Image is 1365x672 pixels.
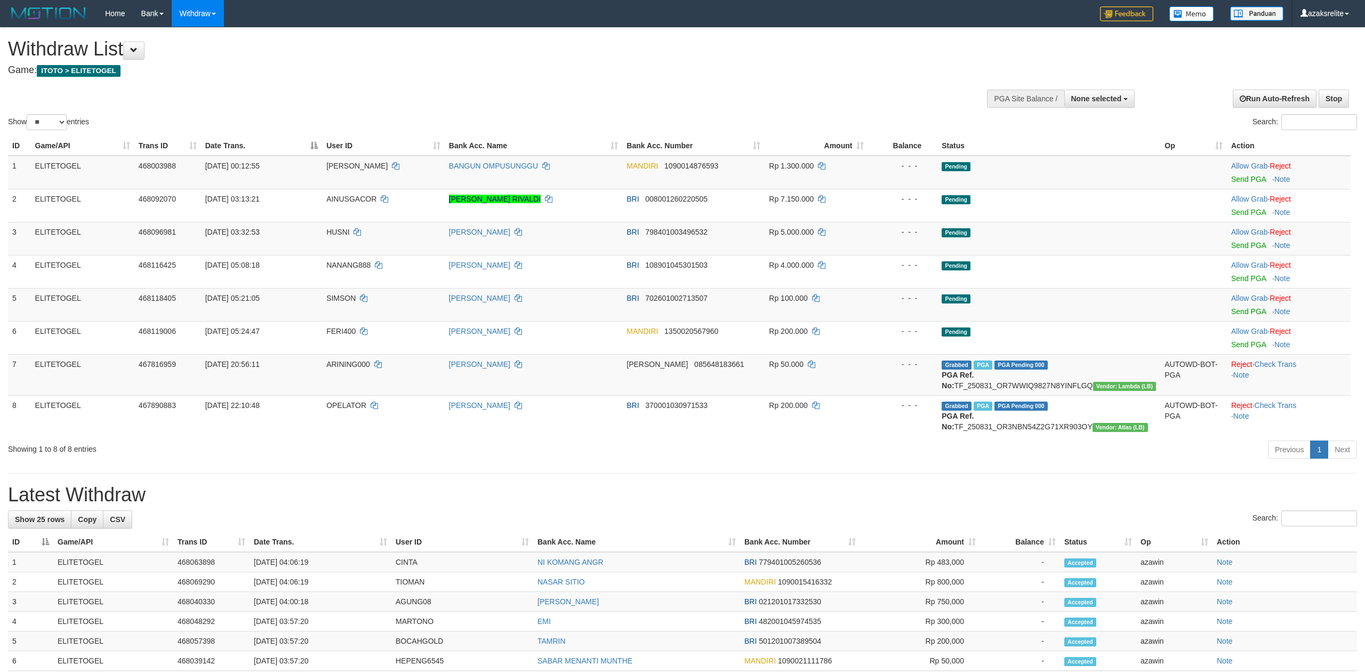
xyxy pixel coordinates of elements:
h4: Game: [8,65,900,76]
td: AUTOWD-BOT-PGA [1160,354,1227,395]
span: NANANG888 [326,261,371,269]
span: Pending [942,195,970,204]
a: Note [1274,274,1290,283]
span: Copy 1090015416332 to clipboard [778,578,832,586]
span: Pending [942,327,970,337]
a: Note [1217,578,1233,586]
span: ARINING000 [326,360,370,369]
td: 468063898 [173,552,250,572]
span: BRI [744,597,757,606]
a: Reject [1270,327,1291,335]
td: - [980,552,1060,572]
span: Rp 4.000.000 [769,261,814,269]
a: Send PGA [1231,340,1266,349]
td: azawin [1136,612,1213,631]
span: Pending [942,294,970,303]
span: Copy [78,515,97,524]
span: BRI [627,261,639,269]
td: 6 [8,321,31,354]
td: BOCAHGOLD [391,631,533,651]
span: Copy 1090014876593 to clipboard [664,162,718,170]
a: Reject [1270,294,1291,302]
span: · [1231,294,1270,302]
a: Note [1217,597,1233,606]
a: [PERSON_NAME] [449,360,510,369]
td: AGUNG08 [391,592,533,612]
div: - - - [872,326,933,337]
b: PGA Ref. No: [942,371,974,390]
span: HUSNI [326,228,350,236]
td: azawin [1136,572,1213,592]
td: TF_250831_OR3NBN54Z2G71XR903OY [937,395,1160,436]
td: azawin [1136,631,1213,651]
td: 1 [8,552,53,572]
a: Send PGA [1231,241,1266,250]
td: 7 [8,354,31,395]
a: Send PGA [1231,208,1266,217]
a: Allow Grab [1231,327,1267,335]
a: NASAR SITIO [537,578,585,586]
span: BRI [627,228,639,236]
td: 468048292 [173,612,250,631]
td: - [980,592,1060,612]
a: [PERSON_NAME] [449,401,510,410]
td: [DATE] 03:57:20 [250,612,391,631]
h1: Latest Withdraw [8,484,1357,506]
a: [PERSON_NAME] [449,294,510,302]
td: azawin [1136,651,1213,671]
label: Show entries [8,114,89,130]
span: Copy 482001045974535 to clipboard [759,617,821,626]
th: Bank Acc. Number: activate to sort column ascending [740,532,860,552]
span: PGA Pending [994,402,1048,411]
a: Reject [1270,195,1291,203]
span: Rp 7.150.000 [769,195,814,203]
a: Reject [1270,261,1291,269]
span: [DATE] 03:32:53 [205,228,260,236]
a: Note [1274,241,1290,250]
td: Rp 200,000 [860,631,980,651]
th: Status [937,136,1160,156]
td: ELITETOGEL [53,631,173,651]
td: [DATE] 03:57:20 [250,651,391,671]
span: Show 25 rows [15,515,65,524]
a: Send PGA [1231,175,1266,183]
a: Copy [71,510,103,529]
a: Allow Grab [1231,261,1267,269]
span: Copy 1350020567960 to clipboard [664,327,718,335]
span: [PERSON_NAME] [326,162,388,170]
td: azawin [1136,592,1213,612]
span: Rp 200.000 [769,401,807,410]
span: SIMSON [326,294,356,302]
span: Rp 1.300.000 [769,162,814,170]
td: ELITETOGEL [31,222,134,255]
td: 4 [8,255,31,288]
td: Rp 483,000 [860,552,980,572]
a: Reject [1231,360,1252,369]
a: Note [1274,208,1290,217]
span: Rp 5.000.000 [769,228,814,236]
td: ELITETOGEL [31,354,134,395]
label: Search: [1252,114,1357,130]
a: Previous [1268,441,1311,459]
select: Showentries [27,114,67,130]
td: · [1227,222,1351,255]
a: Note [1217,637,1233,645]
span: [DATE] 00:12:55 [205,162,260,170]
a: Send PGA [1231,307,1266,316]
td: TF_250831_OR7WWIQ9827N8YINFLGQ [937,354,1160,395]
td: 1 [8,156,31,189]
td: ELITETOGEL [53,552,173,572]
th: ID: activate to sort column descending [8,532,53,552]
td: MARTONO [391,612,533,631]
span: Copy 702601002713507 to clipboard [645,294,708,302]
label: Search: [1252,510,1357,526]
div: - - - [872,260,933,270]
th: Game/API: activate to sort column ascending [31,136,134,156]
span: 467816959 [139,360,176,369]
th: Op: activate to sort column ascending [1160,136,1227,156]
span: [DATE] 03:13:21 [205,195,260,203]
td: 2 [8,189,31,222]
span: Copy 085648183661 to clipboard [694,360,744,369]
td: · · [1227,395,1351,436]
td: ELITETOGEL [31,156,134,189]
